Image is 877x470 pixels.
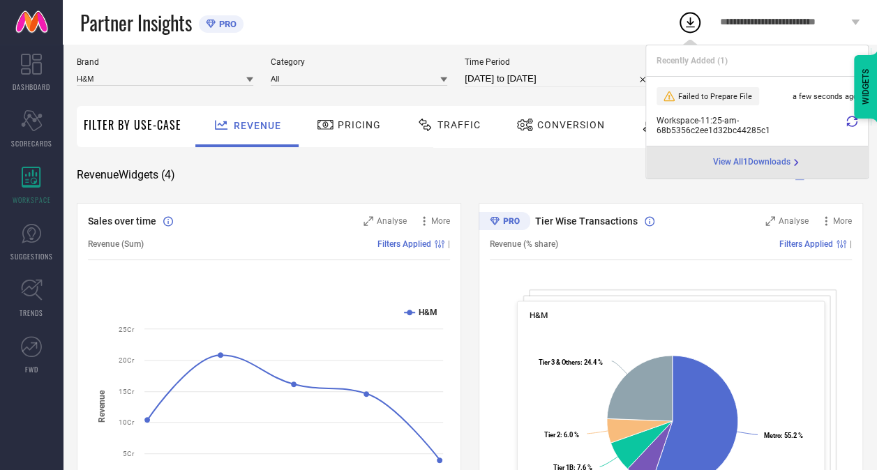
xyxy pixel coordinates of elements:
span: Failed to Prepare File [678,92,752,101]
span: a few seconds ago [793,92,857,101]
tspan: Tier 3 & Others [539,358,580,366]
span: Filters Applied [377,239,431,249]
span: Filters Applied [779,239,833,249]
span: Traffic [437,119,481,130]
text: : 55.2 % [764,432,803,439]
span: Brand [77,57,253,67]
svg: Zoom [765,216,775,226]
text: : 6.0 % [544,431,579,439]
span: More [431,216,450,226]
span: SUGGESTIONS [10,251,53,261]
span: Recently Added ( 1 ) [657,56,728,66]
span: Revenue (% share) [490,239,558,249]
div: Premium [479,212,530,233]
div: Open download page [713,157,802,168]
svg: Zoom [363,216,373,226]
span: Revenue Widgets ( 4 ) [77,168,175,182]
span: Revenue (Sum) [88,239,144,249]
span: FWD [25,364,38,374]
span: Analyse [377,216,407,226]
div: Retry [846,116,857,135]
span: WORKSPACE [13,195,51,205]
span: Partner Insights [80,8,192,37]
a: View All1Downloads [713,157,802,168]
span: Category [271,57,447,67]
text: 15Cr [119,388,135,395]
span: Conversion [537,119,605,130]
tspan: Revenue [97,390,107,423]
text: 5Cr [123,450,135,457]
span: H&M [530,310,548,320]
text: 10Cr [119,418,135,426]
span: Tier Wise Transactions [535,215,638,227]
text: 25Cr [119,326,135,333]
span: Filter By Use-Case [84,116,181,133]
span: Analyse [779,216,809,226]
tspan: Tier 2 [544,431,560,439]
span: Time Period [465,57,652,67]
tspan: Metro [764,432,781,439]
span: DASHBOARD [13,82,50,92]
span: View All 1 Downloads [713,157,790,168]
span: Workspace - 11:25-am - 68b5356c2ee1d32bc44285c1 [657,116,843,135]
span: SCORECARDS [11,138,52,149]
div: Open download list [677,10,703,35]
input: Select time period [465,70,652,87]
span: More [833,216,852,226]
text: 20Cr [119,356,135,364]
span: | [850,239,852,249]
text: : 24.4 % [539,358,603,366]
span: Sales over time [88,215,156,227]
span: Revenue [234,120,281,131]
span: | [448,239,450,249]
span: Pricing [338,119,381,130]
span: TRENDS [20,308,43,318]
span: PRO [216,19,237,29]
text: H&M [419,308,437,317]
